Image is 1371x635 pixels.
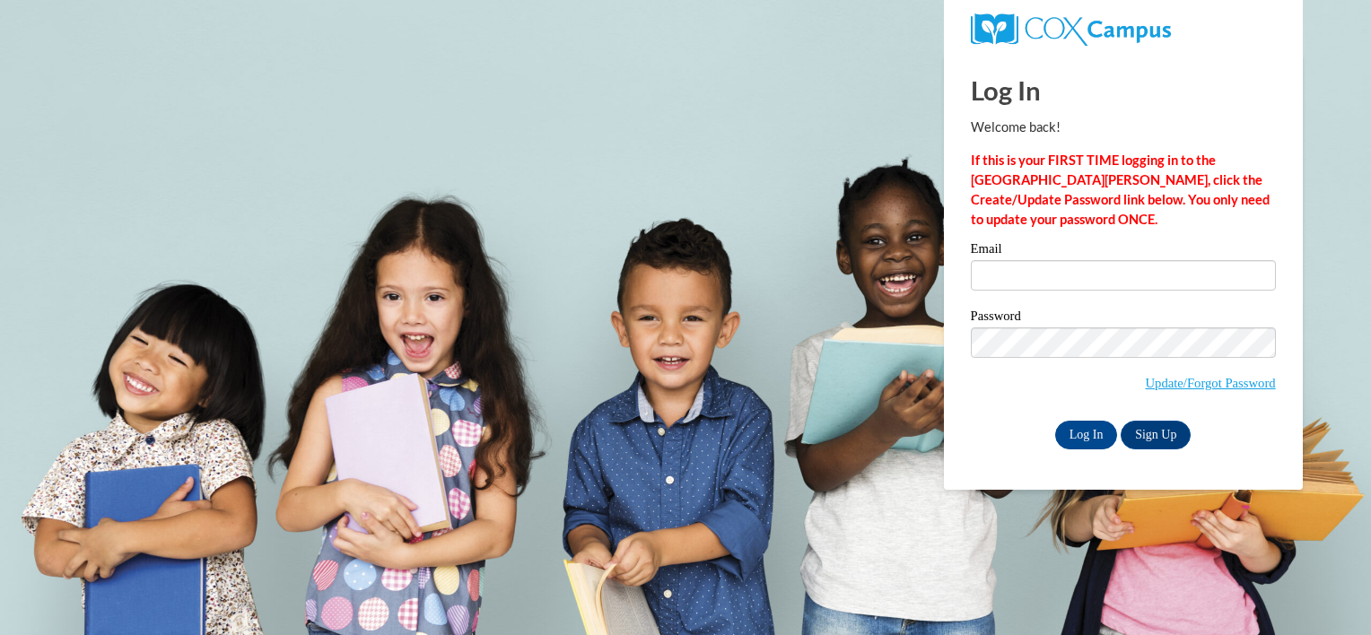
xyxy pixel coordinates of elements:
[1055,421,1118,449] input: Log In
[971,13,1171,46] img: COX Campus
[971,152,1270,227] strong: If this is your FIRST TIME logging in to the [GEOGRAPHIC_DATA][PERSON_NAME], click the Create/Upd...
[1121,421,1191,449] a: Sign Up
[971,117,1276,137] p: Welcome back!
[1146,376,1276,390] a: Update/Forgot Password
[971,21,1171,36] a: COX Campus
[971,72,1276,109] h1: Log In
[971,242,1276,260] label: Email
[971,309,1276,327] label: Password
